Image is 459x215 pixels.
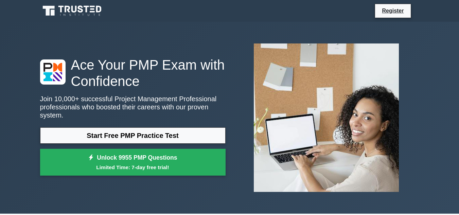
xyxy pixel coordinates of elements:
[40,57,226,89] h1: Ace Your PMP Exam with Confidence
[40,95,226,119] p: Join 10,000+ successful Project Management Professional professionals who boosted their careers w...
[40,149,226,176] a: Unlock 9955 PMP QuestionsLimited Time: 7-day free trial!
[40,127,226,144] a: Start Free PMP Practice Test
[378,6,408,15] a: Register
[49,163,217,171] small: Limited Time: 7-day free trial!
